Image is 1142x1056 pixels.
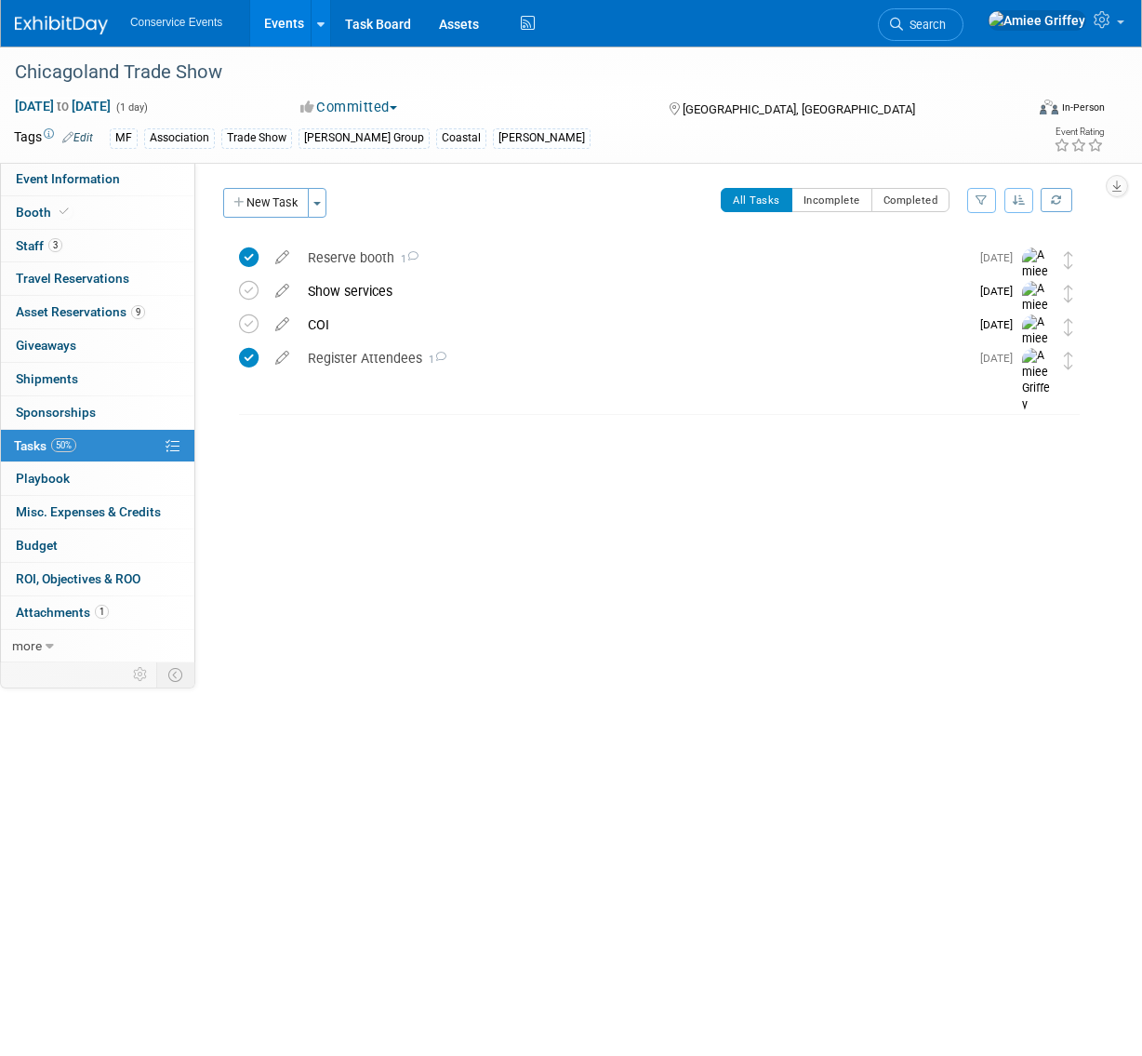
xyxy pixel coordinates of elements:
a: Asset Reservations9 [1,296,194,328]
button: Completed [871,188,950,212]
a: Travel Reservations [1,262,194,295]
td: Toggle Event Tabs [157,662,195,687]
span: Playbook [16,471,70,486]
span: Shipments [16,371,78,386]
span: Conservice Events [130,16,222,29]
div: [PERSON_NAME] [493,128,591,148]
div: Coastal [436,128,486,148]
span: Asset Reservations [16,304,145,319]
span: 1 [95,605,109,619]
a: Search [878,8,963,41]
a: Tasks50% [1,430,194,462]
span: Giveaways [16,338,76,353]
span: Booth [16,205,73,220]
img: Amiee Griffey [1022,247,1050,314]
div: COI [299,309,969,341]
a: Misc. Expenses & Credits [1,496,194,528]
span: (1 day) [114,101,148,114]
i: Move task [1064,318,1073,336]
button: Committed [294,98,405,117]
td: Personalize Event Tab Strip [125,662,157,687]
a: Playbook [1,462,194,495]
img: ExhibitDay [15,16,108,34]
a: edit [266,249,299,266]
div: Show services [299,275,969,307]
a: Shipments [1,363,194,395]
i: Booth reservation complete [60,207,69,217]
span: more [12,638,42,653]
span: Tasks [14,438,76,453]
a: Sponsorships [1,396,194,429]
div: MF [110,128,138,148]
span: [DATE] [980,251,1022,264]
div: In-Person [1061,100,1105,114]
span: [DATE] [980,285,1022,298]
i: Move task [1064,285,1073,302]
td: Tags [14,127,93,149]
span: Budget [16,538,58,553]
div: Reserve booth [299,242,969,274]
div: Chicagoland Trade Show [8,56,1012,89]
div: Event Rating [1054,127,1104,137]
div: Association [144,128,215,148]
span: Staff [16,238,62,253]
img: Format-Inperson.png [1040,100,1058,114]
span: Misc. Expenses & Credits [16,504,161,519]
img: Amiee Griffey [1022,314,1050,381]
a: Giveaways [1,329,194,362]
span: ROI, Objectives & ROO [16,571,140,586]
span: [DATE] [DATE] [14,98,112,114]
div: Register Attendees [299,342,969,374]
span: 1 [394,253,418,265]
button: All Tasks [721,188,792,212]
a: edit [266,350,299,367]
span: Event Information [16,171,120,186]
button: Incomplete [791,188,872,212]
img: Amiee Griffey [1022,281,1050,347]
span: 3 [48,238,62,252]
span: [DATE] [980,318,1022,331]
button: New Task [223,188,309,218]
span: Search [903,18,946,32]
span: 9 [131,305,145,319]
img: Amiee Griffey [988,10,1086,31]
i: Move task [1064,251,1073,269]
span: Attachments [16,605,109,620]
span: Sponsorships [16,405,96,420]
span: [GEOGRAPHIC_DATA], [GEOGRAPHIC_DATA] [683,102,915,116]
a: edit [266,283,299,300]
div: Trade Show [221,128,292,148]
a: Event Information [1,163,194,195]
a: more [1,630,194,662]
a: Booth [1,196,194,229]
span: to [54,99,72,114]
a: Staff3 [1,230,194,262]
span: [DATE] [980,352,1022,365]
div: [PERSON_NAME] Group [299,128,430,148]
img: Amiee Griffey [1022,348,1050,414]
i: Move task [1064,352,1073,369]
div: Event Format [947,97,1106,125]
a: Refresh [1041,188,1072,212]
span: 50% [51,438,76,452]
a: Budget [1,529,194,562]
span: Travel Reservations [16,271,129,286]
a: Edit [62,131,93,144]
a: edit [266,316,299,333]
a: Attachments1 [1,596,194,629]
span: 1 [422,354,446,366]
a: ROI, Objectives & ROO [1,563,194,595]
